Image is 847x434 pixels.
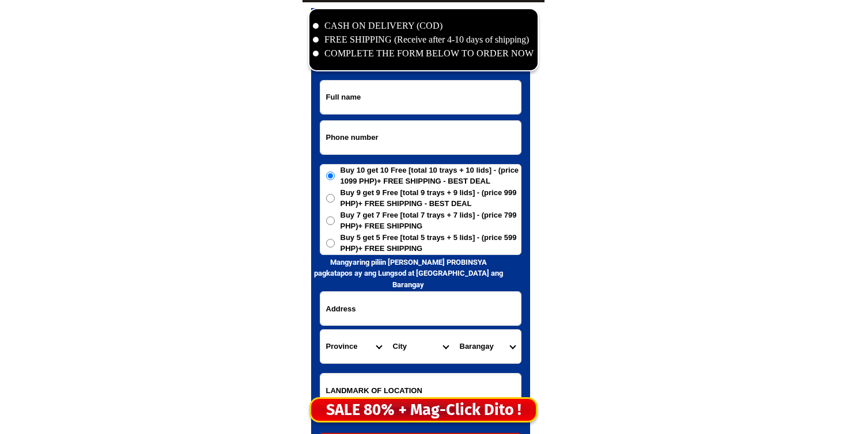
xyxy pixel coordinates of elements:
[454,330,521,363] select: Select commune
[326,216,335,225] input: Buy 7 get 7 Free [total 7 trays + 7 lids] - (price 799 PHP)+ FREE SHIPPING
[387,330,454,363] select: Select district
[311,257,505,291] h6: Mangyaring piliin [PERSON_NAME] PROBINSYA pagkatapos ay ang Lungsod at [GEOGRAPHIC_DATA] ang Bara...
[313,33,534,47] li: FREE SHIPPING (Receive after 4-10 days of shipping)
[341,210,521,232] span: Buy 7 get 7 Free [total 7 trays + 7 lids] - (price 799 PHP)+ FREE SHIPPING
[320,292,521,325] input: Input address
[326,172,335,180] input: Buy 10 get 10 Free [total 10 trays + 10 lids] - (price 1099 PHP)+ FREE SHIPPING - BEST DEAL
[341,232,521,254] span: Buy 5 get 5 Free [total 5 trays + 5 lids] - (price 599 PHP)+ FREE SHIPPING
[313,19,534,33] li: CASH ON DELIVERY (COD)
[320,81,521,114] input: Input full_name
[313,47,534,60] li: COMPLETE THE FORM BELOW TO ORDER NOW
[341,187,521,210] span: Buy 9 get 9 Free [total 9 trays + 9 lids] - (price 999 PHP)+ FREE SHIPPING - BEST DEAL
[320,121,521,154] input: Input phone_number
[341,165,521,187] span: Buy 10 get 10 Free [total 10 trays + 10 lids] - (price 1099 PHP)+ FREE SHIPPING - BEST DEAL
[326,239,335,248] input: Buy 5 get 5 Free [total 5 trays + 5 lids] - (price 599 PHP)+ FREE SHIPPING
[326,194,335,203] input: Buy 9 get 9 Free [total 9 trays + 9 lids] - (price 999 PHP)+ FREE SHIPPING - BEST DEAL
[320,330,387,363] select: Select province
[311,398,536,422] div: SALE 80% + Mag-Click Dito !
[320,374,521,407] input: Input LANDMARKOFLOCATION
